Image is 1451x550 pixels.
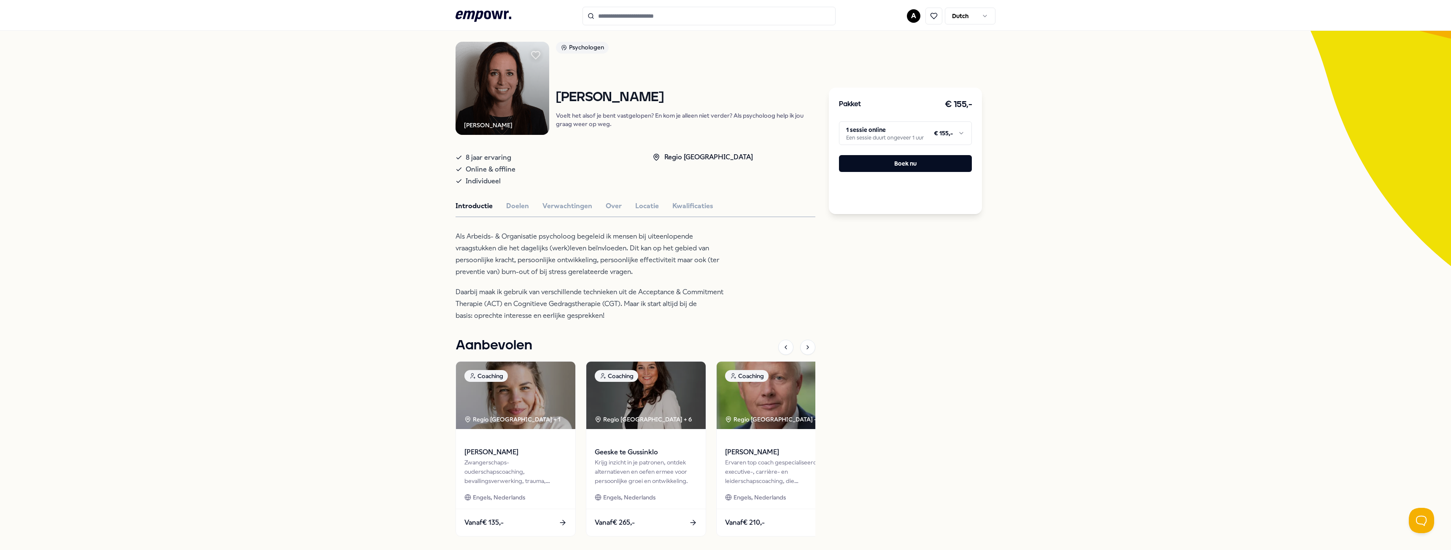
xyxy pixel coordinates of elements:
[456,335,532,356] h1: Aanbevolen
[1409,508,1434,533] iframe: Help Scout Beacon - Open
[456,286,730,322] p: Daarbij maak ik gebruik van verschillende technieken uit de Acceptance & Commitment Therapie (ACT...
[466,152,511,164] span: 8 jaar ervaring
[839,99,861,110] h3: Pakket
[586,362,706,429] img: package image
[456,361,576,537] a: package imageCoachingRegio [GEOGRAPHIC_DATA] + 1[PERSON_NAME]Zwangerschaps- ouderschapscoaching, ...
[456,201,493,212] button: Introductie
[595,458,697,486] div: Krijg inzicht in je patronen, ontdek alternatieven en oefen ermee voor persoonlijke groei en ontw...
[556,42,609,54] div: Psychologen
[725,447,828,458] span: [PERSON_NAME]
[603,493,655,502] span: Engels, Nederlands
[456,362,575,429] img: package image
[595,415,692,424] div: Regio [GEOGRAPHIC_DATA] + 6
[506,201,529,212] button: Doelen
[464,370,508,382] div: Coaching
[464,517,504,528] span: Vanaf € 135,-
[635,201,659,212] button: Locatie
[595,370,638,382] div: Coaching
[672,201,713,212] button: Kwalificaties
[464,121,512,130] div: [PERSON_NAME]
[456,231,730,278] p: Als Arbeids- & Organisatie psycholoog begeleid ik mensen bij uiteenlopende vraagstukken die het d...
[466,164,515,175] span: Online & offline
[464,447,567,458] span: [PERSON_NAME]
[466,175,501,187] span: Individueel
[473,493,525,502] span: Engels, Nederlands
[595,447,697,458] span: Geeske te Gussinklo
[725,415,822,424] div: Regio [GEOGRAPHIC_DATA] + 2
[456,42,549,135] img: Product Image
[464,415,561,424] div: Regio [GEOGRAPHIC_DATA] + 1
[907,9,920,23] button: A
[725,517,765,528] span: Vanaf € 210,-
[595,517,635,528] span: Vanaf € 265,-
[734,493,786,502] span: Engels, Nederlands
[716,361,836,537] a: package imageCoachingRegio [GEOGRAPHIC_DATA] + 2[PERSON_NAME]Ervaren top coach gespecialiseerd in...
[556,90,816,105] h1: [PERSON_NAME]
[556,111,816,128] p: Voelt het alsof je bent vastgelopen? En kom je alleen niet verder? Als psycholoog help ik jou gra...
[653,152,753,163] div: Regio [GEOGRAPHIC_DATA]
[583,7,836,25] input: Search for products, categories or subcategories
[606,201,622,212] button: Over
[839,155,972,172] button: Boek nu
[725,458,828,486] div: Ervaren top coach gespecialiseerd in executive-, carrière- en leiderschapscoaching, die professio...
[586,361,706,537] a: package imageCoachingRegio [GEOGRAPHIC_DATA] + 6Geeske te GussinkloKrijg inzicht in je patronen, ...
[945,98,972,111] h3: € 155,-
[725,370,769,382] div: Coaching
[717,362,836,429] img: package image
[542,201,592,212] button: Verwachtingen
[464,458,567,486] div: Zwangerschaps- ouderschapscoaching, bevallingsverwerking, trauma, (prik)angst & stresscoaching.
[556,42,816,56] a: Psychologen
